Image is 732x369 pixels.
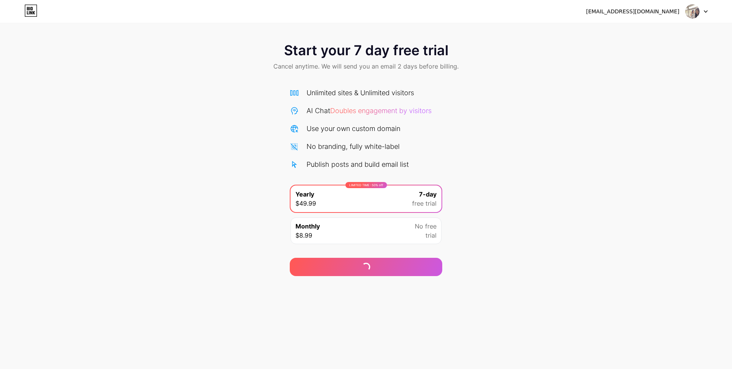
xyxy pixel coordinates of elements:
span: trial [425,231,437,240]
span: Doubles engagement by visitors [330,107,432,115]
div: LIMITED TIME : 50% off [345,182,387,188]
div: Use your own custom domain [307,123,400,134]
div: Unlimited sites & Unlimited visitors [307,88,414,98]
span: No free [415,222,437,231]
div: Publish posts and build email list [307,159,409,169]
img: ana maria vargas castro [685,4,700,19]
div: [EMAIL_ADDRESS][DOMAIN_NAME] [586,8,679,16]
span: Cancel anytime. We will send you an email 2 days before billing. [273,62,459,71]
span: free trial [412,199,437,208]
span: Monthly [295,222,320,231]
span: $49.99 [295,199,316,208]
div: No branding, fully white-label [307,141,400,152]
span: Yearly [295,190,314,199]
div: AI Chat [307,105,432,116]
span: 7-day [419,190,437,199]
span: Start your 7 day free trial [284,43,448,58]
span: $8.99 [295,231,312,240]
